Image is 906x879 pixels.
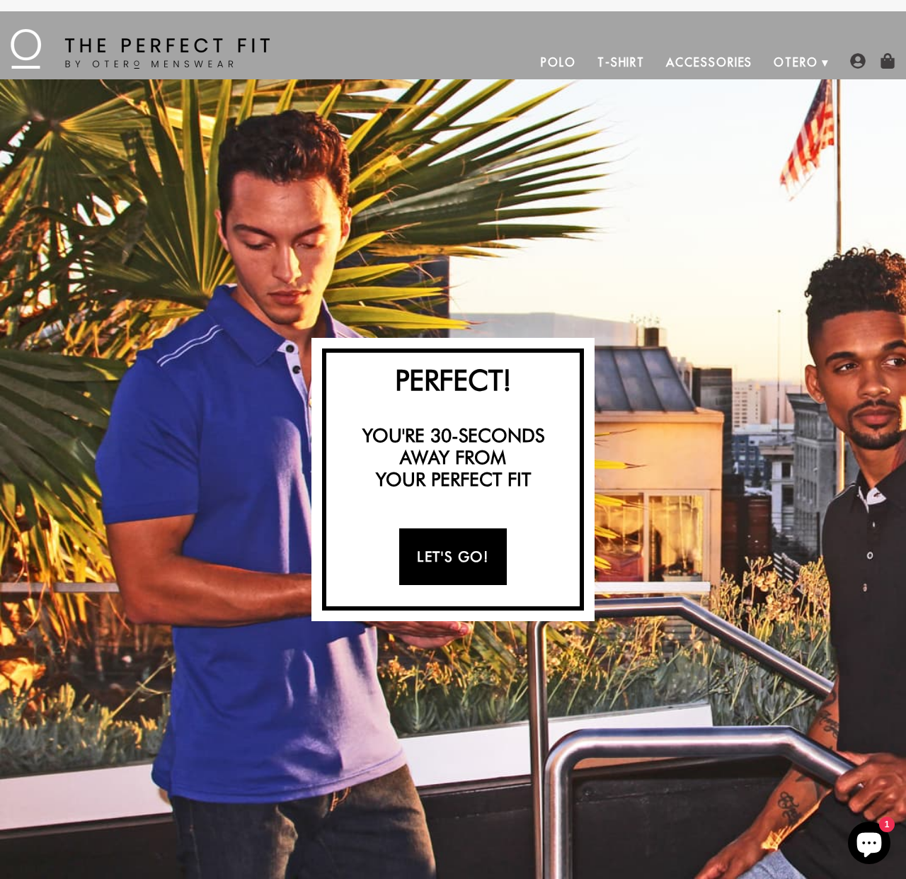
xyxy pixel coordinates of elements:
a: T-Shirt [587,45,655,79]
h3: You're 30-seconds away from your perfect fit [333,424,573,491]
a: Otero [763,45,829,79]
a: Let's Go! [399,528,506,585]
a: Polo [530,45,587,79]
a: Accessories [655,45,763,79]
h2: Perfect! [333,363,573,397]
inbox-online-store-chat: Shopify online store chat [844,822,895,868]
img: shopping-bag-icon.png [880,53,895,69]
img: user-account-icon.png [850,53,866,69]
img: The Perfect Fit - by Otero Menswear - Logo [11,29,270,69]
